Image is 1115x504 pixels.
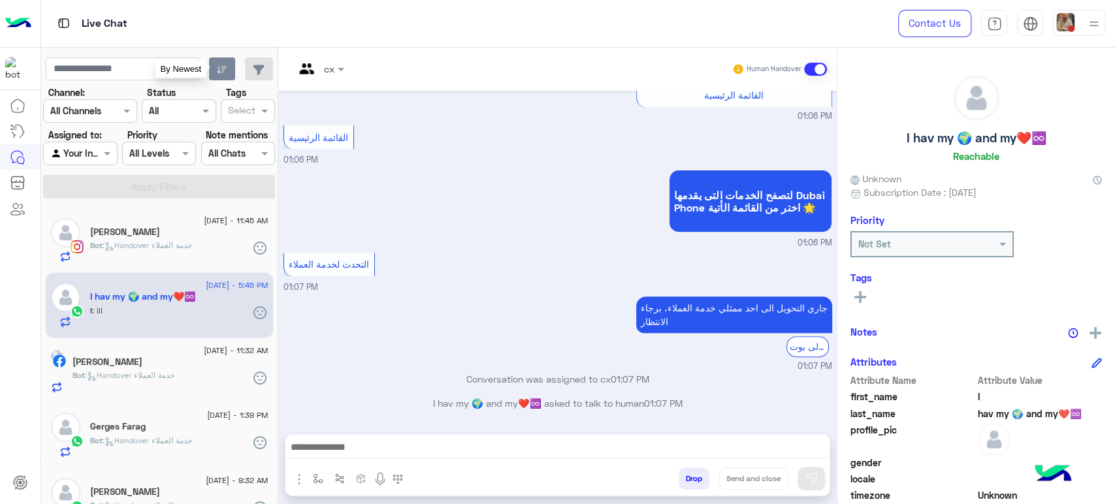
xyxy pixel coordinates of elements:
label: Note mentions [206,128,268,142]
span: 01:06 PM [798,237,832,249]
span: : Handover خدمة العملاء [85,370,174,380]
img: Logo [5,10,31,37]
img: defaultAdmin.png [51,413,80,442]
img: tab [56,15,72,31]
span: I [978,390,1103,403]
img: defaultAdmin.png [954,76,999,120]
span: 01:06 PM [798,110,832,123]
label: Channel: [48,86,85,99]
img: select flow [313,473,323,484]
p: 26/8/2025, 1:07 PM [636,296,832,333]
span: : Handover خدمة العملاء [103,435,192,445]
h5: Sarah Hossam [90,227,160,238]
span: 01:07 PM [644,398,683,409]
small: Human Handover [747,64,801,74]
span: Unknown [978,488,1103,502]
h5: ABDELRAHMAN [90,486,160,497]
span: القائمة الرئيسية [704,89,764,101]
h6: Reachable [953,150,999,162]
img: WhatsApp [71,435,84,448]
img: profile [1086,16,1102,32]
img: userImage [1056,13,1075,31]
span: hav my 🌍 and my❤️♾️ [978,407,1103,420]
a: tab [981,10,1007,37]
span: gender [850,456,975,469]
span: last_name [850,407,975,420]
span: لتصفح الخدمات التى يقدمها Dubai Phone اختر من القائمة الأتية 🌟 [674,189,827,213]
h6: Tags [850,272,1102,283]
a: Contact Us [898,10,971,37]
span: Unknown [850,172,901,185]
p: Live Chat [82,15,127,33]
span: التحدث لخدمة العملاء [289,259,369,270]
h6: Priority [850,214,884,226]
span: [DATE] - 9:32 AM [206,475,268,486]
img: Facebook [53,354,66,368]
h6: Notes [850,326,877,338]
img: notes [1068,328,1078,338]
p: Conversation was assigned to cx [283,372,832,386]
img: send voice note [372,471,388,487]
span: [DATE] - 11:45 AM [204,215,268,227]
span: Attribute Name [850,373,975,387]
span: Attribute Value [978,373,1103,387]
span: Bot [90,435,103,445]
img: tab [987,16,1002,31]
span: search [175,61,191,77]
button: Drop [679,467,709,490]
span: first_name [850,390,975,403]
span: القائمة الرئيسية [289,132,348,143]
img: defaultAdmin.png [51,218,80,247]
span: Bot [73,370,85,380]
span: timezone [850,488,975,502]
label: Status [147,86,176,99]
img: tab [1023,16,1038,31]
img: hulul-logo.png [1030,452,1076,497]
h6: Attributes [850,356,897,368]
img: Instagram [71,240,84,253]
button: Trigger scenario [329,467,351,489]
span: 01:07 PM [798,360,832,373]
button: select flow [308,467,329,489]
span: [DATE] - 5:45 PM [206,279,268,291]
span: 01:07 PM [283,282,318,292]
span: Subscription Date : [DATE] [864,185,977,199]
img: Trigger scenario [334,473,345,484]
button: search [167,57,199,86]
span: [DATE] - 11:32 AM [204,345,268,356]
h5: I hav my 🌍 and my❤️♾️ [907,131,1046,146]
span: 01:06 PM [283,155,318,165]
span: [DATE] - 1:39 PM [207,409,268,421]
label: Priority [127,128,157,142]
span: profile_pic [850,423,975,453]
span: null [978,456,1103,469]
img: create order [356,473,366,484]
span: Bot [90,240,103,250]
img: make a call [393,474,403,484]
img: send message [805,472,818,485]
span: 01:07 PM [611,373,649,385]
span: : Handover خدمة العملاء [103,240,192,250]
img: picture [51,350,63,362]
div: Select [226,103,255,120]
p: I hav my 🌍 and my❤️♾️ asked to talk to human [283,396,832,410]
button: create order [351,467,372,489]
button: Apply Filters [43,175,275,198]
label: Tags [226,86,246,99]
img: defaultAdmin.png [51,283,80,312]
h5: Raafat Mohammed [73,356,142,368]
h5: Gerges Farag [90,421,146,432]
img: add [1090,327,1101,339]
button: Send and close [719,467,788,490]
h5: I hav my 🌍 and my❤️♾️ [90,291,195,302]
span: !!! [92,306,103,315]
img: send attachment [291,471,307,487]
div: الرجوع الى بوت [786,336,829,356]
span: I [90,306,92,315]
span: null [978,472,1103,486]
img: 1403182699927242 [5,57,29,80]
label: Assigned to: [48,128,102,142]
img: WhatsApp [71,305,84,318]
img: defaultAdmin.png [978,423,1010,456]
span: locale [850,472,975,486]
